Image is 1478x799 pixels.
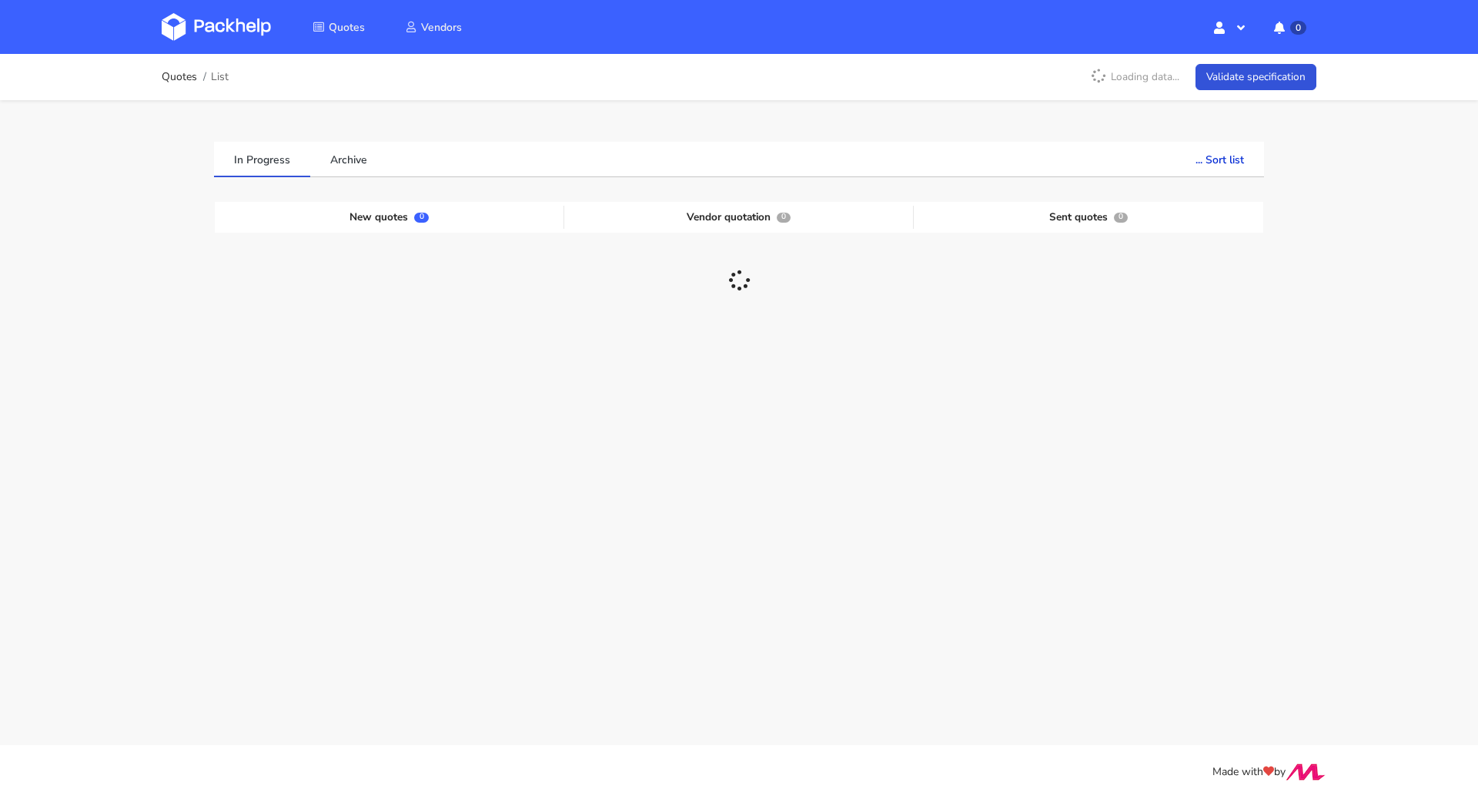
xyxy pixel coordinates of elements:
[211,71,229,83] span: List
[564,206,914,229] div: Vendor quotation
[162,13,271,41] img: Dashboard
[777,213,791,223] span: 0
[329,20,365,35] span: Quotes
[421,20,462,35] span: Vendors
[142,764,1336,781] div: Made with by
[1175,142,1264,176] button: ... Sort list
[294,13,383,41] a: Quotes
[215,206,564,229] div: New quotes
[214,142,310,176] a: In Progress
[1083,64,1187,90] p: Loading data...
[1195,64,1316,91] a: Validate specification
[162,71,197,83] a: Quotes
[386,13,480,41] a: Vendors
[1262,13,1316,41] button: 0
[1290,21,1306,35] span: 0
[414,213,428,223] span: 0
[914,206,1263,229] div: Sent quotes
[1114,213,1128,223] span: 0
[162,62,229,92] nav: breadcrumb
[1286,764,1326,781] img: Move Closer
[310,142,387,176] a: Archive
